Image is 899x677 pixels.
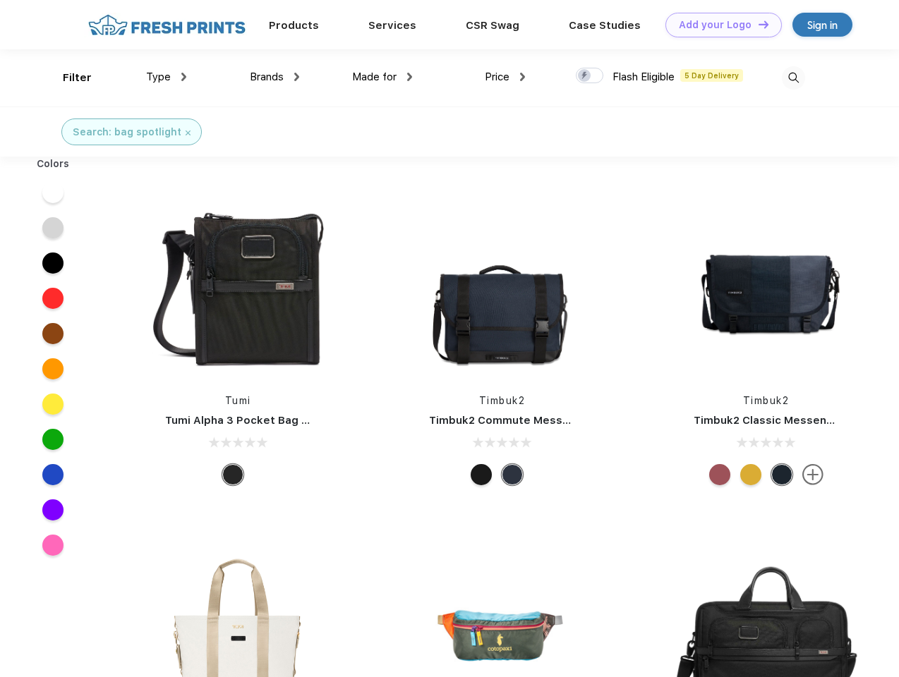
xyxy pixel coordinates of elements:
[485,71,509,83] span: Price
[771,464,792,485] div: Eco Monsoon
[294,73,299,81] img: dropdown.png
[471,464,492,485] div: Eco Black
[613,71,675,83] span: Flash Eligible
[502,464,523,485] div: Eco Nautical
[269,19,319,32] a: Products
[680,69,743,82] span: 5 Day Delivery
[408,192,596,379] img: func=resize&h=266
[520,73,525,81] img: dropdown.png
[792,13,852,37] a: Sign in
[26,157,80,171] div: Colors
[181,73,186,81] img: dropdown.png
[709,464,730,485] div: Eco Collegiate Red
[146,71,171,83] span: Type
[759,20,768,28] img: DT
[352,71,397,83] span: Made for
[186,130,191,135] img: filter_cancel.svg
[144,192,332,379] img: func=resize&h=266
[73,125,181,140] div: Search: bag spotlight
[479,395,526,406] a: Timbuk2
[222,464,243,485] div: Black
[250,71,284,83] span: Brands
[84,13,250,37] img: fo%20logo%202.webp
[429,414,618,427] a: Timbuk2 Commute Messenger Bag
[679,19,752,31] div: Add your Logo
[407,73,412,81] img: dropdown.png
[63,70,92,86] div: Filter
[672,192,860,379] img: func=resize&h=266
[802,464,823,485] img: more.svg
[807,17,838,33] div: Sign in
[694,414,869,427] a: Timbuk2 Classic Messenger Bag
[165,414,330,427] a: Tumi Alpha 3 Pocket Bag Small
[782,66,805,90] img: desktop_search.svg
[743,395,790,406] a: Timbuk2
[740,464,761,485] div: Eco Amber
[225,395,251,406] a: Tumi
